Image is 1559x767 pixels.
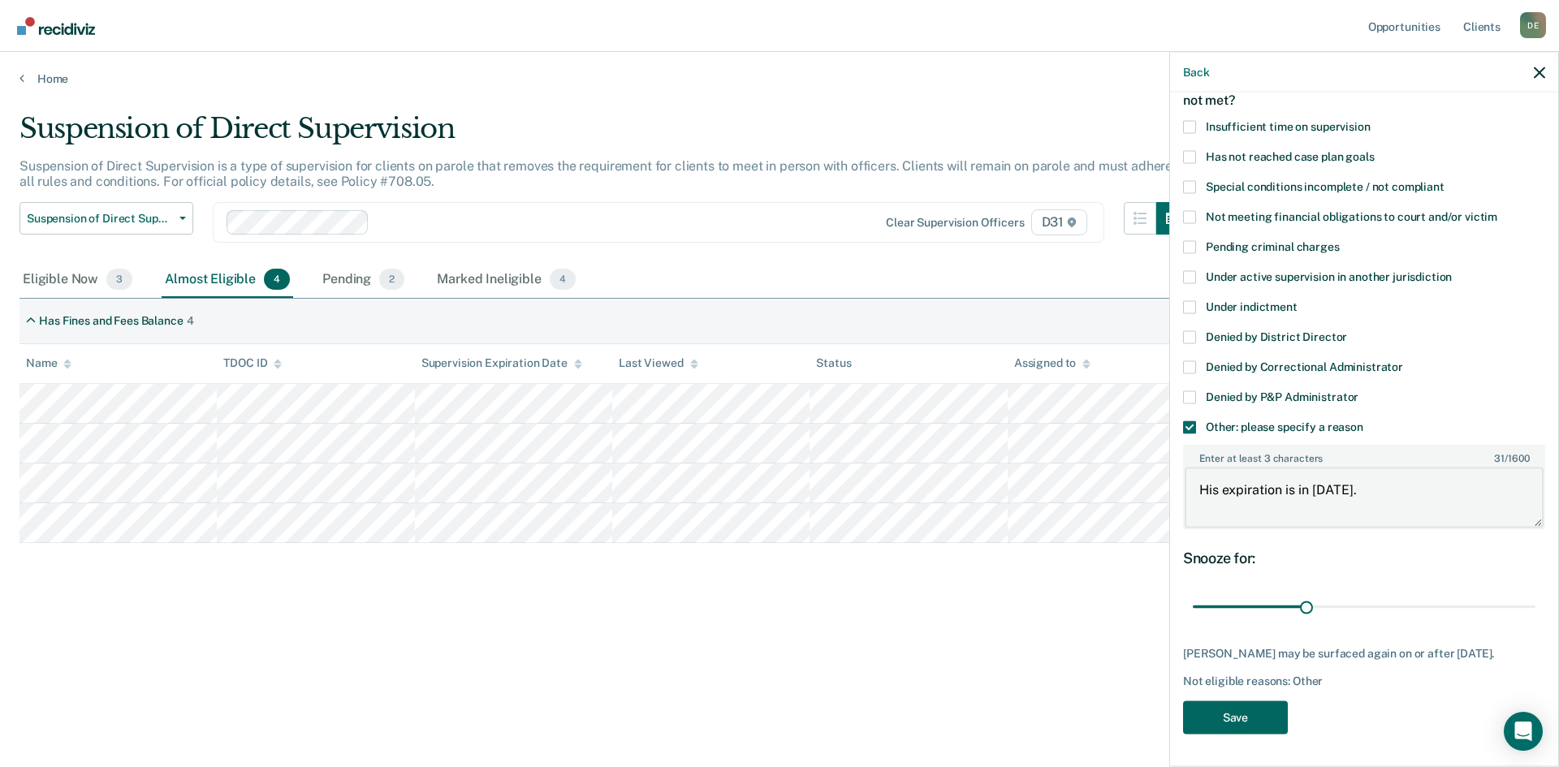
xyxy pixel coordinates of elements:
[1206,149,1375,162] span: Has not reached case plan goals
[1494,452,1529,463] span: / 1600
[1206,420,1363,433] span: Other: please specify a reason
[550,269,576,290] span: 4
[1206,119,1371,132] span: Insufficient time on supervision
[1206,179,1445,192] span: Special conditions incomplete / not compliant
[1206,239,1340,252] span: Pending criminal charges
[19,71,1540,86] a: Home
[1206,299,1298,312] span: Under indictment
[1494,452,1505,463] span: 31
[379,269,404,290] span: 2
[1206,269,1452,282] span: Under active supervision in another jurisdiction
[1185,446,1544,463] label: Enter at least 3 characters
[1183,647,1545,661] div: [PERSON_NAME] may be surfaced again on or after [DATE].
[264,269,290,290] span: 4
[1206,390,1358,403] span: Denied by P&P Administrator
[816,356,851,370] div: Status
[1031,209,1087,235] span: D31
[162,262,293,298] div: Almost Eligible
[1185,468,1544,528] textarea: His expiration is in [DATE].
[1520,12,1546,38] button: Profile dropdown button
[1206,330,1347,343] span: Denied by District Director
[886,216,1024,230] div: Clear supervision officers
[1206,209,1497,222] span: Not meeting financial obligations to court and/or victim
[17,17,95,35] img: Recidiviz
[319,262,408,298] div: Pending
[39,314,183,328] div: Has Fines and Fees Balance
[19,158,1188,189] p: Suspension of Direct Supervision is a type of supervision for clients on parole that removes the ...
[106,269,132,290] span: 3
[27,212,173,226] span: Suspension of Direct Supervision
[187,314,194,328] div: 4
[1183,674,1545,687] div: Not eligible reasons: Other
[26,356,71,370] div: Name
[223,356,282,370] div: TDOC ID
[1504,712,1543,751] div: Open Intercom Messenger
[434,262,579,298] div: Marked Ineligible
[619,356,697,370] div: Last Viewed
[1183,549,1545,567] div: Snooze for:
[1520,12,1546,38] div: D E
[19,112,1189,158] div: Suspension of Direct Supervision
[421,356,582,370] div: Supervision Expiration Date
[1183,700,1288,734] button: Save
[19,262,136,298] div: Eligible Now
[1183,65,1209,79] button: Back
[1014,356,1090,370] div: Assigned to
[1206,360,1403,373] span: Denied by Correctional Administrator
